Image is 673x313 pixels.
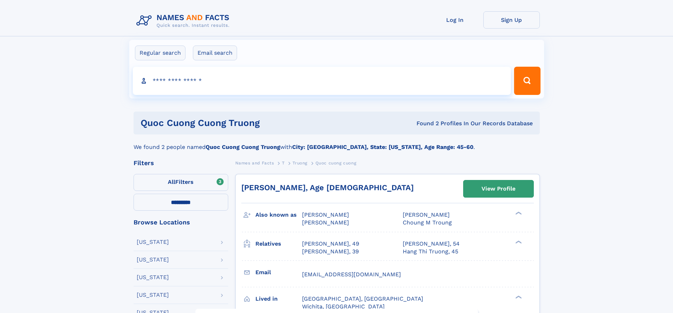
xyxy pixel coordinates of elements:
span: Truong [293,161,307,165]
b: City: [GEOGRAPHIC_DATA], State: [US_STATE], Age Range: 45-60 [292,144,473,150]
span: [EMAIL_ADDRESS][DOMAIN_NAME] [302,271,401,278]
h3: Also known as [255,209,302,221]
span: Quoc cuong cuong [315,161,356,165]
label: Email search [193,46,237,60]
a: [PERSON_NAME], 49 [302,240,359,248]
span: [PERSON_NAME] [302,219,349,226]
div: Filters [134,160,228,166]
span: T [282,161,285,165]
label: Filters [134,174,228,191]
a: T [282,158,285,167]
a: Sign Up [483,11,540,29]
span: Choung M Troung [403,219,452,226]
h3: Lived in [255,293,302,305]
span: All [168,179,175,185]
div: [US_STATE] [137,257,169,263]
b: Quoc Cuong Cuong Truong [206,144,280,150]
div: We found 2 people named with . [134,134,540,151]
div: View Profile [482,181,515,197]
span: [GEOGRAPHIC_DATA], [GEOGRAPHIC_DATA] [302,295,423,302]
a: [PERSON_NAME], 54 [403,240,460,248]
span: [PERSON_NAME] [403,211,450,218]
img: Logo Names and Facts [134,11,235,30]
div: ❯ [514,240,522,244]
a: Log In [427,11,483,29]
div: Found 2 Profiles In Our Records Database [338,120,533,127]
a: Truong [293,158,307,167]
div: Browse Locations [134,219,228,225]
div: [US_STATE] [137,292,169,298]
span: [PERSON_NAME] [302,211,349,218]
input: search input [133,67,511,95]
a: View Profile [464,180,533,197]
h1: quoc cuong cuong truong [141,119,338,127]
h3: Relatives [255,238,302,250]
h3: Email [255,266,302,278]
div: [US_STATE] [137,239,169,245]
div: [US_STATE] [137,275,169,280]
div: ❯ [514,211,522,216]
label: Regular search [135,46,185,60]
a: [PERSON_NAME], Age [DEMOGRAPHIC_DATA] [241,183,414,192]
a: Hang Thi Truong, 45 [403,248,458,255]
span: Wichita, [GEOGRAPHIC_DATA] [302,303,385,310]
button: Search Button [514,67,540,95]
a: [PERSON_NAME], 39 [302,248,359,255]
div: ❯ [514,295,522,299]
a: Names and Facts [235,158,274,167]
